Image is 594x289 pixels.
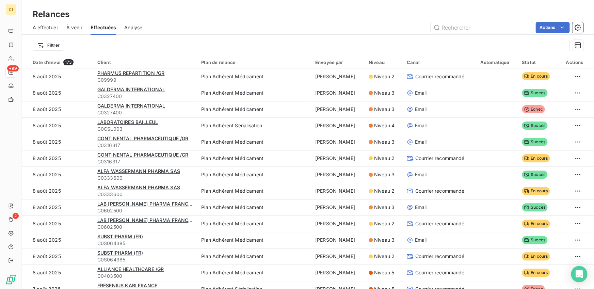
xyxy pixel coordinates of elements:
span: Email [415,106,427,113]
td: 8 août 2025 [22,117,93,134]
div: Automatique [480,60,513,65]
span: C0333600 [97,175,193,181]
span: C0602500 [97,224,193,230]
span: FRESENIUS KABI FRANCE [97,283,157,288]
span: ALFA WASSERMANN PHARMA SAS [97,184,180,190]
td: [PERSON_NAME] [311,199,365,215]
span: Succès [522,203,547,211]
span: C0327400 [97,109,193,116]
button: Filtrer [33,40,64,51]
span: C0CSL003 [97,126,193,132]
td: 8 août 2025 [22,150,93,166]
span: Échec [522,105,545,113]
td: 8 août 2025 [22,134,93,150]
h3: Relances [33,8,69,20]
td: [PERSON_NAME] [311,150,365,166]
span: Analyse [124,24,142,31]
div: Statut [522,60,554,65]
td: [PERSON_NAME] [311,232,365,248]
td: 8 août 2025 [22,232,93,248]
img: Logo LeanPay [5,274,16,285]
span: SUBSTIPHARM (FR) [97,234,143,239]
span: Niveau 2 [374,155,395,162]
span: Niveau 3 [374,204,395,211]
span: Email [415,90,427,96]
td: Plan Adhérent Médicament [197,199,311,215]
span: Email [415,122,427,129]
td: [PERSON_NAME] [311,248,365,264]
div: Actions [562,60,583,65]
span: C0602500 [97,207,193,214]
span: Email [415,237,427,243]
span: 2 [13,213,19,219]
span: Courrier recommandé [415,73,464,80]
button: Actions [535,22,569,33]
span: En cours [522,187,550,195]
td: Plan Adhérent Médicament [197,101,311,117]
span: En cours [522,154,550,162]
span: Niveau 2 [374,253,395,260]
span: Effectuées [91,24,116,31]
span: SUBSTIPHARM (FR) [97,250,143,256]
td: [PERSON_NAME] [311,134,365,150]
span: CONTINENTAL PHARMACEUTIQUE /GR [97,152,189,158]
span: C0S064385 [97,240,193,247]
span: Courrier recommandé [415,253,464,260]
span: C0316317 [97,158,193,165]
span: Niveau 5 [374,269,394,276]
span: Succès [522,89,547,97]
span: CONTINENTAL PHARMACEUTIQUE /GR [97,135,189,141]
td: [PERSON_NAME] [311,215,365,232]
span: C0S064385 [97,256,193,263]
span: Niveau 2 [374,73,395,80]
span: Succès [522,138,547,146]
span: Courrier recommandé [415,155,464,162]
span: C0316317 [97,142,193,149]
span: Client [97,60,111,65]
span: Courrier recommandé [415,188,464,194]
td: 8 août 2025 [22,215,93,232]
span: LAB [PERSON_NAME] PHARMA FRANCAISE [97,201,199,207]
span: Niveau 3 [374,90,395,96]
div: Open Intercom Messenger [571,266,587,282]
td: [PERSON_NAME] [311,85,365,101]
span: LABORATOIRES BAILLEUL [97,119,158,125]
td: [PERSON_NAME] [311,68,365,85]
span: Niveau 3 [374,106,395,113]
div: CI [5,4,16,15]
span: Email [415,139,427,145]
td: Plan Adhérent Médicament [197,248,311,264]
div: Niveau [369,60,399,65]
td: [PERSON_NAME] [311,183,365,199]
td: Plan Adhérent Sérialisation [197,117,311,134]
span: 173 [63,59,74,65]
td: Plan Adhérent Médicament [197,166,311,183]
div: Date d’envoi [33,59,89,65]
span: Email [415,171,427,178]
td: Plan Adhérent Médicament [197,264,311,281]
span: GALDERMA INTERNATIONAL [97,103,165,109]
span: Niveau 3 [374,171,395,178]
td: Plan Adhérent Médicament [197,85,311,101]
td: [PERSON_NAME] [311,264,365,281]
span: C0327400 [97,93,193,100]
td: 8 août 2025 [22,101,93,117]
td: Plan Adhérent Médicament [197,150,311,166]
span: Succès [522,122,547,130]
td: Plan Adhérent Médicament [197,134,311,150]
td: [PERSON_NAME] [311,101,365,117]
span: Niveau 3 [374,139,395,145]
span: Niveau 4 [374,122,395,129]
td: Plan Adhérent Médicament [197,232,311,248]
td: [PERSON_NAME] [311,117,365,134]
td: 8 août 2025 [22,248,93,264]
div: Envoyée par [315,60,360,65]
span: +99 [7,65,19,71]
span: Succès [522,236,547,244]
td: Plan Adhérent Médicament [197,68,311,85]
span: C09999 [97,77,193,83]
span: Courrier recommandé [415,220,464,227]
input: Rechercher [431,22,533,33]
td: 8 août 2025 [22,68,93,85]
span: GALDERMA INTERNATIONAL [97,86,165,92]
